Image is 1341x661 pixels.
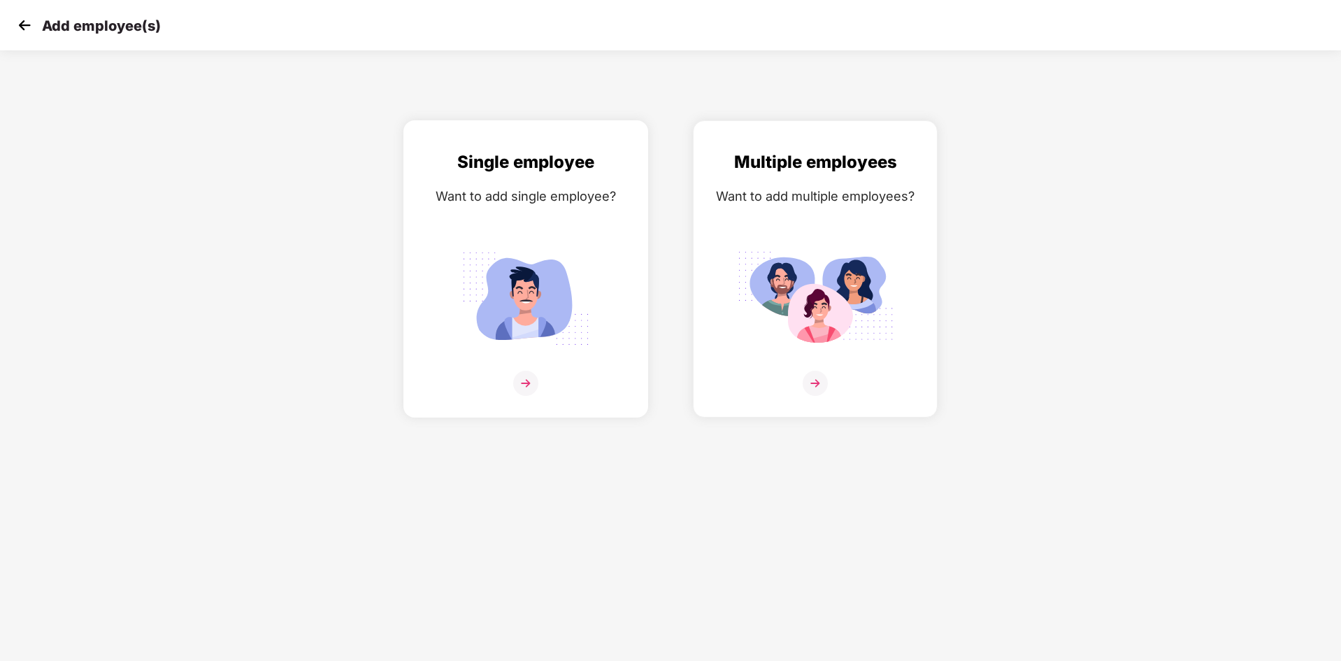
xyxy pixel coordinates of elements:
img: svg+xml;base64,PHN2ZyB4bWxucz0iaHR0cDovL3d3dy53My5vcmcvMjAwMC9zdmciIGlkPSJTaW5nbGVfZW1wbG95ZWUiIH... [447,244,604,353]
img: svg+xml;base64,PHN2ZyB4bWxucz0iaHR0cDovL3d3dy53My5vcmcvMjAwMC9zdmciIHdpZHRoPSIzNiIgaGVpZ2h0PSIzNi... [513,371,538,396]
div: Want to add multiple employees? [708,186,923,206]
div: Want to add single employee? [418,186,633,206]
img: svg+xml;base64,PHN2ZyB4bWxucz0iaHR0cDovL3d3dy53My5vcmcvMjAwMC9zdmciIHdpZHRoPSIzMCIgaGVpZ2h0PSIzMC... [14,15,35,36]
p: Add employee(s) [42,17,161,34]
img: svg+xml;base64,PHN2ZyB4bWxucz0iaHR0cDovL3d3dy53My5vcmcvMjAwMC9zdmciIHdpZHRoPSIzNiIgaGVpZ2h0PSIzNi... [803,371,828,396]
img: svg+xml;base64,PHN2ZyB4bWxucz0iaHR0cDovL3d3dy53My5vcmcvMjAwMC9zdmciIGlkPSJNdWx0aXBsZV9lbXBsb3llZS... [737,244,894,353]
div: Multiple employees [708,149,923,176]
div: Single employee [418,149,633,176]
